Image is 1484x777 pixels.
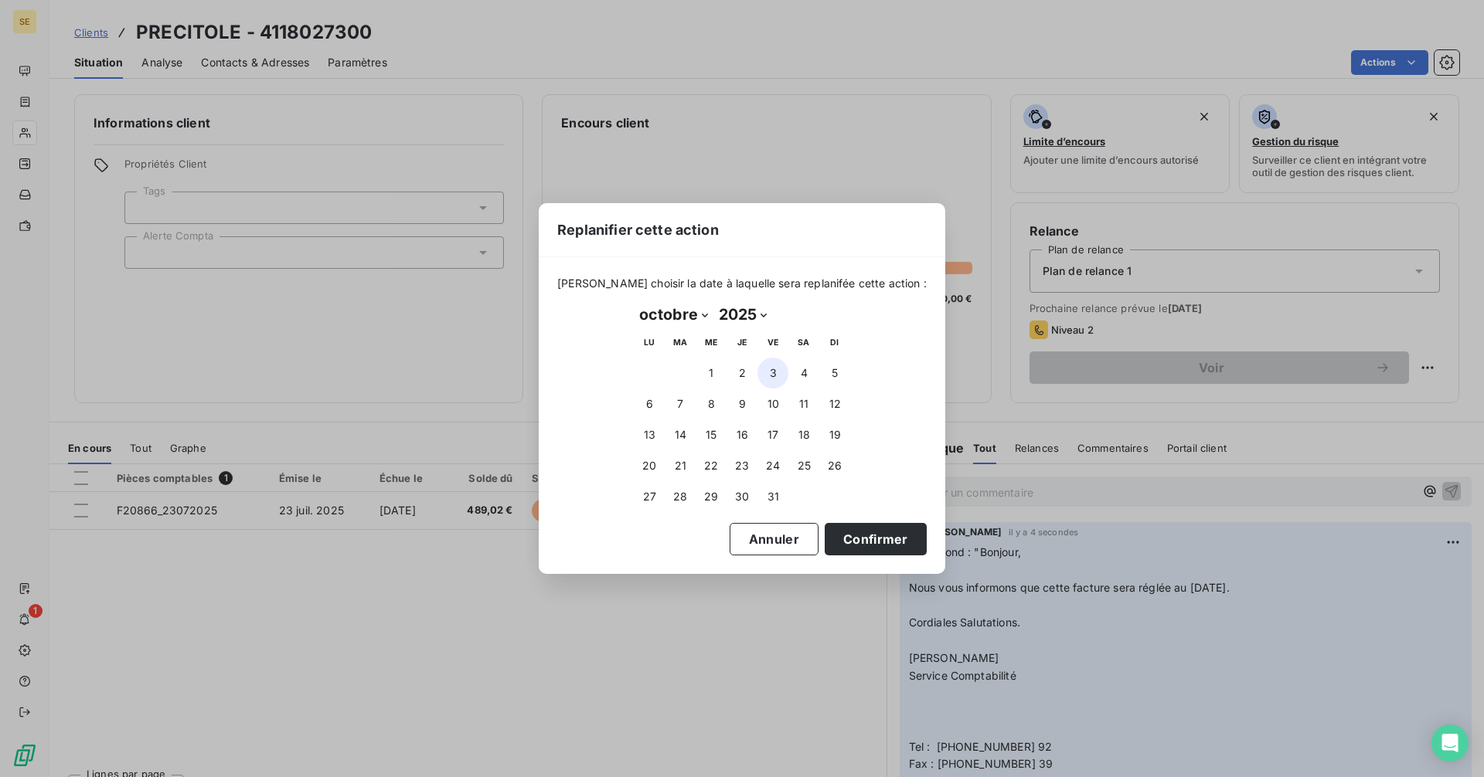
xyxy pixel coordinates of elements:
[788,388,819,419] button: 11
[665,450,696,481] button: 21
[665,327,696,358] th: mardi
[819,358,850,388] button: 5
[696,419,727,450] button: 15
[819,419,850,450] button: 19
[634,419,665,450] button: 13
[757,481,788,512] button: 31
[634,388,665,419] button: 6
[727,481,757,512] button: 30
[727,450,757,481] button: 23
[696,481,727,512] button: 29
[665,419,696,450] button: 14
[757,358,788,388] button: 3
[696,358,727,388] button: 1
[788,358,819,388] button: 4
[727,388,757,419] button: 9
[819,388,850,419] button: 12
[696,327,727,358] th: mercredi
[819,450,850,481] button: 26
[696,388,727,419] button: 8
[819,327,850,358] th: dimanche
[757,419,788,450] button: 17
[634,327,665,358] th: lundi
[730,523,819,555] button: Annuler
[757,388,788,419] button: 10
[727,358,757,388] button: 2
[788,327,819,358] th: samedi
[696,450,727,481] button: 22
[757,327,788,358] th: vendredi
[788,419,819,450] button: 18
[727,419,757,450] button: 16
[665,481,696,512] button: 28
[634,450,665,481] button: 20
[727,327,757,358] th: jeudi
[557,219,719,240] span: Replanifier cette action
[634,481,665,512] button: 27
[665,388,696,419] button: 7
[757,450,788,481] button: 24
[825,523,927,555] button: Confirmer
[788,450,819,481] button: 25
[1431,724,1469,762] div: Open Intercom Messenger
[557,276,927,291] span: [PERSON_NAME] choisir la date à laquelle sera replanifée cette action :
